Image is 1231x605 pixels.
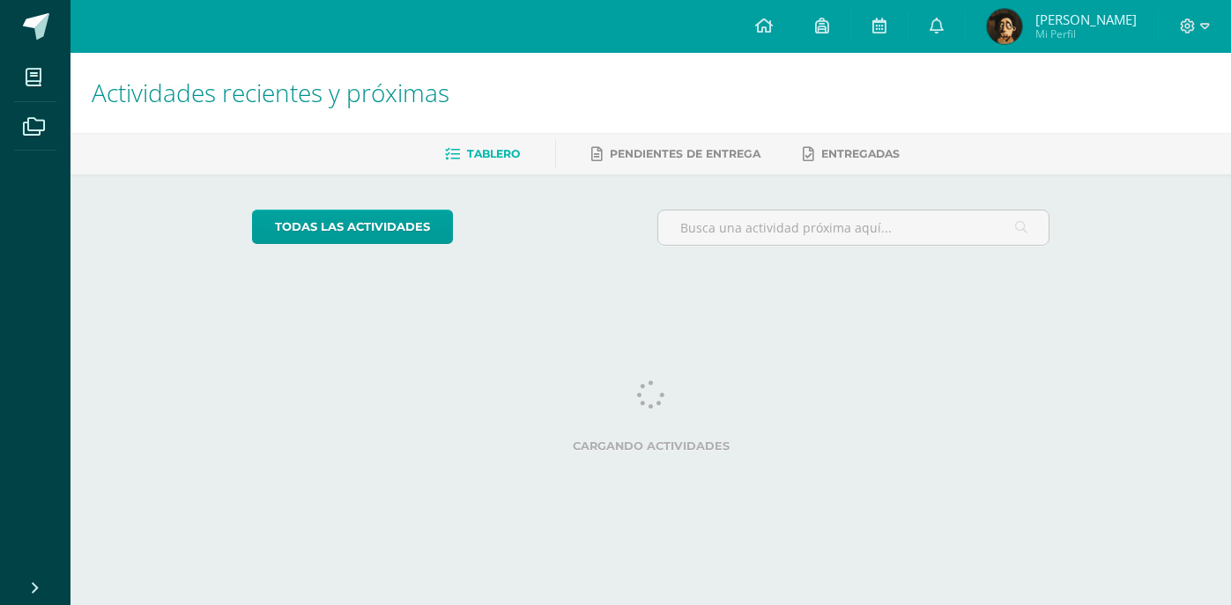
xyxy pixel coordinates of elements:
[252,210,453,244] a: todas las Actividades
[658,210,1049,245] input: Busca una actividad próxima aquí...
[1035,11,1137,28] span: [PERSON_NAME]
[803,140,900,168] a: Entregadas
[1035,26,1137,41] span: Mi Perfil
[252,439,1049,453] label: Cargando actividades
[821,147,900,160] span: Entregadas
[610,147,760,160] span: Pendientes de entrega
[445,140,520,168] a: Tablero
[591,140,760,168] a: Pendientes de entrega
[92,76,449,109] span: Actividades recientes y próximas
[467,147,520,160] span: Tablero
[987,9,1022,44] img: bbaadbe0cdc19caa6fc97f19e8e21bb6.png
